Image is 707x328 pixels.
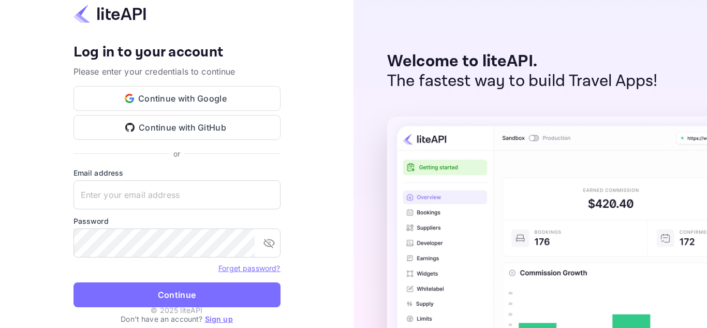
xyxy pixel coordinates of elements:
[73,180,281,209] input: Enter your email address
[218,263,280,273] a: Forget password?
[218,264,280,273] a: Forget password?
[205,315,233,323] a: Sign up
[73,4,146,24] img: liteapi
[261,189,273,201] keeper-lock: Open Keeper Popup
[73,216,281,226] label: Password
[73,313,281,324] p: Don't have an account?
[387,52,658,72] p: Welcome to liteAPI.
[73,282,281,307] button: Continue
[73,167,281,178] label: Email address
[151,305,202,316] p: © 2025 liteAPI
[259,233,279,253] button: toggle password visibility
[387,72,658,91] p: The fastest way to build Travel Apps!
